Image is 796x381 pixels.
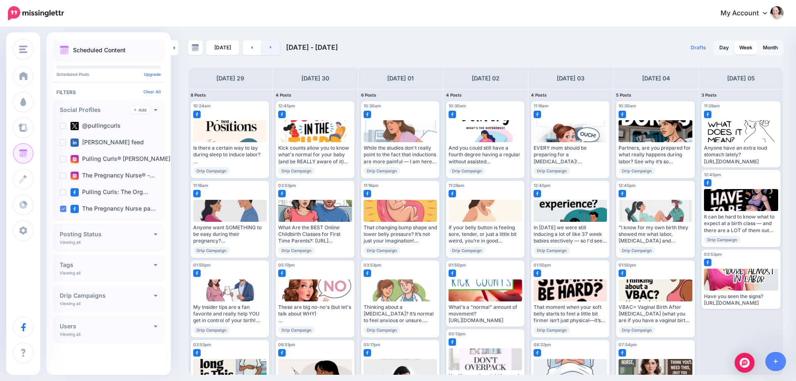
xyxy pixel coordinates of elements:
[70,138,79,147] img: linkedin-square.png
[701,92,717,97] span: 3 Posts
[534,247,570,254] span: Drip Campaign
[534,183,551,188] span: 12:45pm
[449,304,522,324] div: What's a "normal" amount of movement? [URL][DOMAIN_NAME]
[278,342,295,347] span: 06:51pm
[619,111,626,118] img: facebook-square.png
[70,155,79,163] img: instagram-square.png
[557,73,585,83] h4: [DATE] 03
[193,247,230,254] span: Drip Campaign
[704,252,722,257] span: 03:53pm
[60,270,80,275] p: Viewing all
[193,349,201,357] img: facebook-square.png
[193,190,201,197] img: facebook-square.png
[642,73,670,83] h4: [DATE] 04
[278,103,295,108] span: 12:45pm
[704,259,711,266] img: facebook-square.png
[364,262,381,267] span: 03:53pm
[691,45,706,50] span: Drafts
[8,6,64,20] img: Missinglettr
[758,41,783,54] a: Month
[534,262,551,267] span: 01:50pm
[192,44,199,51] img: calendar-grey-darker.png
[619,342,637,347] span: 07:54pm
[619,103,636,108] span: 10:30am
[727,73,755,83] h4: [DATE] 05
[619,269,626,277] img: facebook-square.png
[531,92,547,97] span: 4 Posts
[193,326,230,334] span: Drip Campaign
[278,262,295,267] span: 05:17pm
[193,111,201,118] img: facebook-square.png
[70,138,144,147] label: [PERSON_NAME] feed
[704,145,778,165] div: Anyone have an extra loud stomach lately? [URL][DOMAIN_NAME]
[704,103,720,108] span: 11:29am
[619,326,655,334] span: Drip Campaign
[193,167,230,175] span: Drip Campaign
[446,92,462,97] span: 4 Posts
[278,326,315,334] span: Drip Campaign
[534,326,570,334] span: Drip Campaign
[534,111,541,118] img: facebook-square.png
[131,106,150,114] a: Add
[704,236,740,243] span: Drip Campaign
[60,301,80,306] p: Viewing all
[286,43,338,51] span: [DATE] - [DATE]
[70,122,79,130] img: twitter-square.png
[144,72,161,77] a: Upgrade
[278,145,352,165] div: Kick counts allow you to know what's normal for your baby (and be REALLY aware of it) and then kn...
[619,183,636,188] span: 12:45pm
[278,224,352,245] div: What Are the BEST Online Childbirth Classes for First Time Parents?: [URL][DOMAIN_NAME]
[193,269,201,277] img: facebook-square.png
[449,111,456,118] img: facebook-square.png
[60,240,80,245] p: Viewing all
[364,224,437,245] div: That changing bump shape and lower belly pressure? It’s not just your imagination! Read more 👉 [URL]
[60,46,69,55] img: calendar.png
[619,145,692,165] div: Partners, are you prepared for what really happens during labor? See why it’s so important to get...
[193,304,267,324] div: My Insider tips are a fan favorite and really help YOU get in control of your birth! Read more 👉 ...
[60,293,154,298] h4: Drip Campaigns
[534,190,541,197] img: facebook-square.png
[449,183,464,188] span: 11:29am
[534,269,541,277] img: facebook-square.png
[191,92,206,97] span: 8 Posts
[449,262,466,267] span: 01:50pm
[534,342,551,347] span: 08:37pm
[301,73,329,83] h4: [DATE] 30
[704,293,778,307] div: Have you seen the signs? [URL][DOMAIN_NAME]
[364,183,379,188] span: 11:16am
[449,269,456,277] img: facebook-square.png
[276,92,291,97] span: 4 Posts
[449,190,456,197] img: facebook-square.png
[364,190,371,197] img: facebook-square.png
[534,167,570,175] span: Drip Campaign
[449,224,522,245] div: If your belly button is feeling sore, tender, or just a little bit weird, you’re in good company....
[60,332,80,337] p: Viewing all
[278,167,315,175] span: Drip Campaign
[70,205,156,213] label: The Pregnancy Nurse pa…
[278,190,286,197] img: facebook-square.png
[60,107,131,113] h4: Social Profiles
[534,304,607,324] div: That moment when your soft belly starts to feel a little bit firmer isn’t just physical—it’s emot...
[193,262,211,267] span: 01:50pm
[735,353,755,373] div: Open Intercom Messenger
[534,349,541,357] img: facebook-square.png
[387,73,414,83] h4: [DATE] 01
[449,103,466,108] span: 10:30am
[619,247,655,254] span: Drip Campaign
[60,262,154,268] h4: Tags
[449,247,485,254] span: Drip Campaign
[364,304,437,324] div: Thinking about a [MEDICAL_DATA]? It’s normal to feel anxious or unsure. Read more 👉 [URL]
[704,214,778,234] div: It can be hard to know what to expect at a birth class — and there are a LOT of them out there, s...
[619,262,636,267] span: 01:50pm
[364,111,371,118] img: facebook-square.png
[704,172,721,177] span: 12:45pm
[364,247,400,254] span: Drip Campaign
[73,47,126,53] p: Scheduled Content
[712,3,784,24] a: My Account
[619,224,692,245] div: "I know for my own birth they showed me what labor, [MEDICAL_DATA] and breastfeeding would look l...
[206,40,239,55] a: [DATE]
[193,103,211,108] span: 10:24am
[704,111,711,118] img: facebook-square.png
[143,89,161,94] a: Clear All
[278,269,286,277] img: facebook-square.png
